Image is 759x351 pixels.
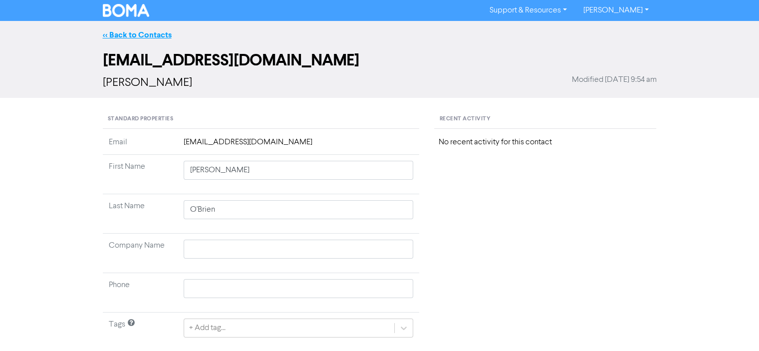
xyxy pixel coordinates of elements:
td: Email [103,136,178,155]
a: Support & Resources [482,2,575,18]
td: [EMAIL_ADDRESS][DOMAIN_NAME] [178,136,420,155]
span: Modified [DATE] 9:54 am [572,74,657,86]
div: + Add tag... [189,322,226,334]
h2: [EMAIL_ADDRESS][DOMAIN_NAME] [103,51,657,70]
a: << Back to Contacts [103,30,172,40]
span: [PERSON_NAME] [103,77,192,89]
td: First Name [103,155,178,194]
div: No recent activity for this contact [438,136,652,148]
div: Recent Activity [434,110,656,129]
td: Phone [103,273,178,313]
div: Standard Properties [103,110,420,129]
td: Company Name [103,234,178,273]
a: [PERSON_NAME] [575,2,656,18]
td: Last Name [103,194,178,234]
iframe: Chat Widget [709,303,759,351]
img: BOMA Logo [103,4,150,17]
